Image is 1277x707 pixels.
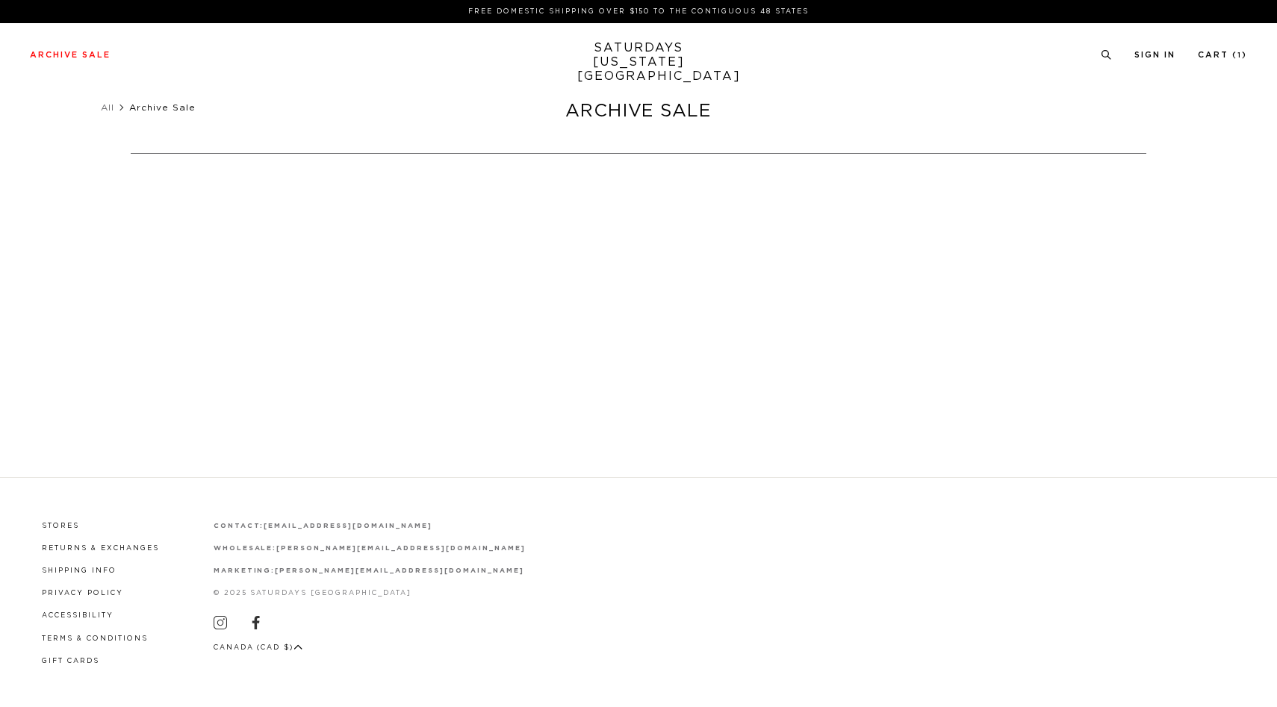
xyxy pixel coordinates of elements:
[30,51,111,59] a: Archive Sale
[1134,51,1175,59] a: Sign In
[42,612,114,619] a: Accessibility
[577,41,700,84] a: SATURDAYS[US_STATE][GEOGRAPHIC_DATA]
[42,590,123,597] a: Privacy Policy
[276,545,525,552] a: [PERSON_NAME][EMAIL_ADDRESS][DOMAIN_NAME]
[214,588,526,599] p: © 2025 Saturdays [GEOGRAPHIC_DATA]
[214,523,264,529] strong: contact:
[129,103,196,112] span: Archive Sale
[275,567,523,574] a: [PERSON_NAME][EMAIL_ADDRESS][DOMAIN_NAME]
[264,523,432,529] a: [EMAIL_ADDRESS][DOMAIN_NAME]
[214,545,277,552] strong: wholesale:
[214,567,276,574] strong: marketing:
[214,642,303,653] button: Canada (CAD $)
[101,103,114,112] a: All
[42,567,116,574] a: Shipping Info
[42,545,159,552] a: Returns & Exchanges
[42,658,99,664] a: Gift Cards
[36,6,1241,17] p: FREE DOMESTIC SHIPPING OVER $150 TO THE CONTIGUOUS 48 STATES
[42,523,79,529] a: Stores
[42,635,148,642] a: Terms & Conditions
[1237,52,1242,59] small: 1
[1198,51,1247,59] a: Cart (1)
